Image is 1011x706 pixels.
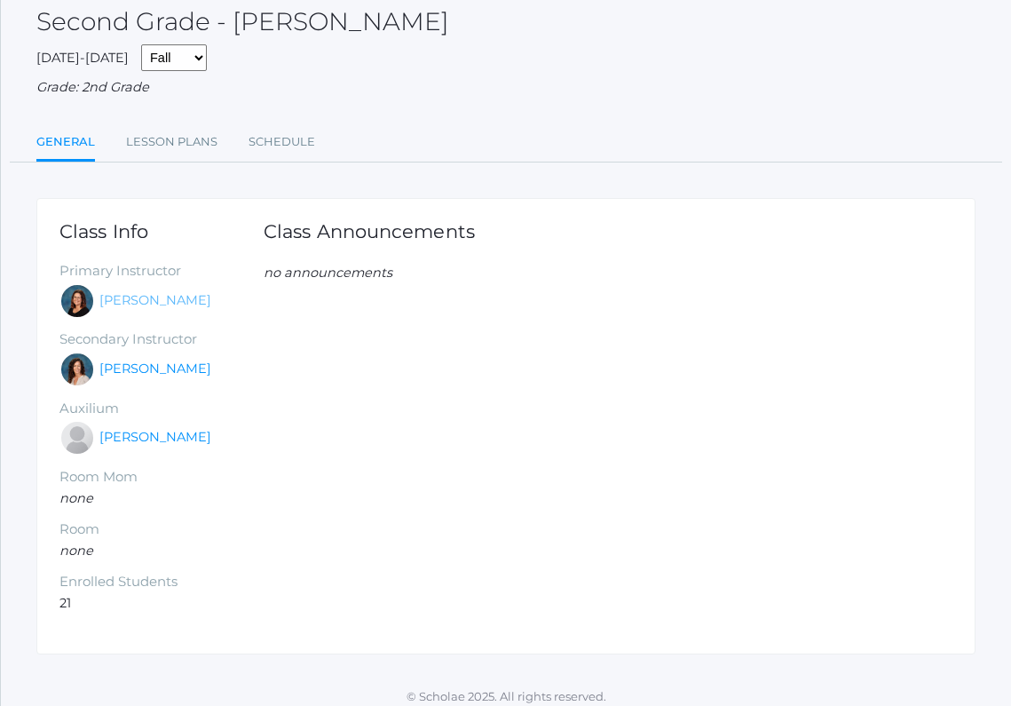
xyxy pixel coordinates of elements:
[99,428,211,448] a: [PERSON_NAME]
[36,8,449,36] h2: Second Grade - [PERSON_NAME]
[59,594,264,614] li: 21
[59,283,95,319] div: Emily Balli
[59,401,264,416] h5: Auxilium
[1,688,1011,706] p: © Scholae 2025. All rights reserved.
[59,221,264,242] h1: Class Info
[36,78,975,98] div: Grade: 2nd Grade
[59,543,93,559] em: none
[126,124,217,160] a: Lesson Plans
[36,50,129,66] span: [DATE]-[DATE]
[59,490,93,506] em: none
[36,124,95,163] a: General
[59,470,264,485] h5: Room Mom
[249,124,315,160] a: Schedule
[59,352,95,387] div: Cari Burke
[264,221,475,242] h1: Class Announcements
[59,522,264,537] h5: Room
[59,575,264,590] h5: Enrolled Students
[59,332,264,347] h5: Secondary Instructor
[59,264,264,279] h5: Primary Instructor
[99,360,211,379] a: [PERSON_NAME]
[264,265,392,281] em: no announcements
[99,291,211,311] a: [PERSON_NAME]
[59,420,95,456] div: Sarah Armstrong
